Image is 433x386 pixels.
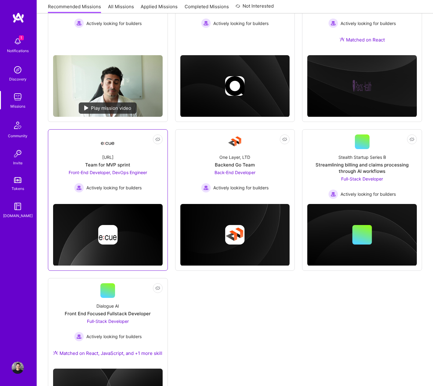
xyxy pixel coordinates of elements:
[282,137,287,142] i: icon EyeClosed
[12,91,24,103] img: teamwork
[201,18,211,28] img: Actively looking for builders
[102,154,114,160] div: [URL]
[74,332,84,341] img: Actively looking for builders
[155,286,160,291] i: icon EyeClosed
[340,37,385,43] div: Matched on React
[225,76,245,96] img: Company logo
[12,35,24,48] img: bell
[53,204,163,266] img: cover
[352,76,372,96] img: Company logo
[12,362,24,374] img: User Avatar
[96,303,119,309] div: Dialogue AI
[141,3,178,13] a: Applied Missions
[338,154,386,160] div: Stealth Startup Series B
[180,204,290,266] img: cover
[8,133,27,139] div: Community
[328,18,338,28] img: Actively looking for builders
[86,20,142,27] span: Actively looking for builders
[10,118,25,133] img: Community
[13,160,23,166] div: Invite
[53,350,162,356] div: Matched on React, JavaScript, and +1 more skill
[86,333,142,340] span: Actively looking for builders
[328,189,338,199] img: Actively looking for builders
[53,55,163,117] img: No Mission
[19,35,24,40] span: 1
[213,184,269,191] span: Actively looking for builders
[410,137,414,142] i: icon EyeClosed
[225,225,245,245] img: Company logo
[12,185,24,192] div: Tokens
[86,184,142,191] span: Actively looking for builders
[307,55,417,117] img: cover
[14,177,21,183] img: tokens
[215,162,255,168] div: Backend Go Team
[12,148,24,160] img: Invite
[155,137,160,142] i: icon EyeClosed
[213,20,269,27] span: Actively looking for builders
[307,204,417,266] img: cover
[215,170,255,175] span: Back-End Developer
[98,225,117,245] img: Company logo
[219,154,250,160] div: One Layer, LTD
[185,3,229,13] a: Completed Missions
[53,350,58,355] img: Ateam Purple Icon
[65,310,151,317] div: Front End Focused Fullstack Developer
[100,136,115,147] img: Company Logo
[341,191,396,197] span: Actively looking for builders
[79,102,137,114] div: Play mission video
[7,48,29,54] div: Notifications
[236,2,274,13] a: Not Interested
[341,20,396,27] span: Actively looking for builders
[228,134,242,149] img: Company Logo
[84,105,88,110] img: play
[341,176,383,181] span: Full-Stack Developer
[201,183,211,193] img: Actively looking for builders
[48,3,101,13] a: Recommended Missions
[85,162,130,168] div: Team for MVP sprint
[108,3,134,13] a: All Missions
[9,76,27,82] div: Discovery
[87,319,129,324] span: Full-Stack Developer
[12,12,24,23] img: logo
[180,55,290,117] img: cover
[74,183,84,193] img: Actively looking for builders
[12,200,24,213] img: guide book
[10,103,25,109] div: Missions
[74,18,84,28] img: Actively looking for builders
[340,37,345,42] img: Ateam Purple Icon
[3,213,33,219] div: [DOMAIN_NAME]
[307,162,417,174] div: Streamlining billing and claims processing through AI workflows
[12,64,24,76] img: discovery
[69,170,147,175] span: Front-End Developer, DevOps Engineer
